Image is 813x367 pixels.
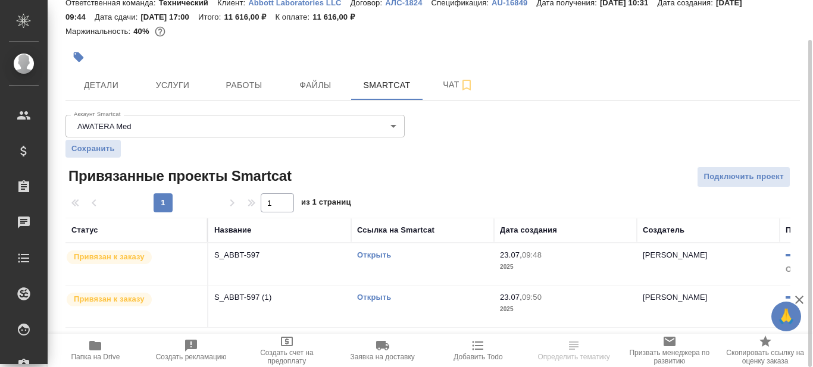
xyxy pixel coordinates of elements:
svg: Подписаться [459,78,474,92]
div: Создатель [643,224,684,236]
span: Заявка на доставку [350,353,414,361]
button: Призвать менеджера по развитию [622,334,718,367]
span: Добавить Todo [454,353,502,361]
span: из 1 страниц [301,195,351,212]
span: Определить тематику [537,353,609,361]
span: Привязанные проекты Smartcat [65,167,292,186]
p: 09:48 [522,250,542,259]
span: Создать счет на предоплату [246,349,328,365]
button: Папка на Drive [48,334,143,367]
button: Определить тематику [526,334,622,367]
p: Привязан к заказу [74,293,145,305]
span: Подключить проект [703,170,784,184]
button: Добавить тэг [65,44,92,70]
p: [PERSON_NAME] [643,293,708,302]
button: 🙏 [771,302,801,331]
span: Детали [73,78,130,93]
p: Привязан к заказу [74,251,145,263]
span: Сохранить [71,143,115,155]
button: 50.11 USD; 1778.00 RUB; [152,24,168,39]
p: 2025 [500,303,631,315]
div: Статус [71,224,98,236]
div: Ссылка на Smartcat [357,224,434,236]
div: Название [214,224,251,236]
p: 40% [133,27,152,36]
button: Создать рекламацию [143,334,239,367]
button: Подключить проект [697,167,790,187]
button: Скопировать ссылку на оценку заказа [717,334,813,367]
button: Добавить Todo [430,334,526,367]
span: Работы [215,78,273,93]
button: AWATERA Med [74,121,135,131]
span: 🙏 [776,304,796,329]
span: Призвать менеджера по развитию [629,349,711,365]
span: Создать рекламацию [156,353,227,361]
div: AWATERA Med [65,115,405,137]
button: Заявка на доставку [334,334,430,367]
p: Итого: [198,12,224,21]
span: Папка на Drive [71,353,120,361]
span: Скопировать ссылку на оценку заказа [724,349,806,365]
span: Услуги [144,78,201,93]
a: Открыть [357,250,391,259]
p: S_ABBT-597 (1) [214,291,345,303]
a: Открыть [357,293,391,302]
button: Создать счет на предоплату [239,334,335,367]
p: 23.07, [500,250,522,259]
span: Файлы [287,78,344,93]
p: 11 616,00 ₽ [224,12,275,21]
span: Smartcat [358,78,415,93]
span: Чат [430,77,487,92]
p: 11 616,00 ₽ [312,12,364,21]
div: Дата создания [500,224,557,236]
p: К оплате: [275,12,312,21]
p: Дата сдачи: [95,12,140,21]
p: Маржинальность: [65,27,133,36]
p: 2025 [500,261,631,273]
p: S_ABBT-597 [214,249,345,261]
button: Сохранить [65,140,121,158]
p: 09:50 [522,293,542,302]
p: [DATE] 17:00 [140,12,198,21]
p: [PERSON_NAME] [643,250,708,259]
p: 23.07, [500,293,522,302]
